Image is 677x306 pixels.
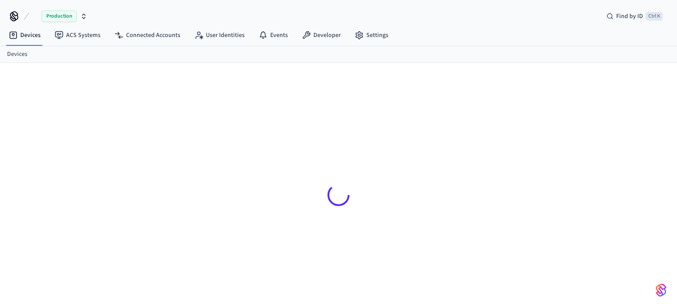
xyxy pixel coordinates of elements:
a: User Identities [187,27,252,43]
a: Connected Accounts [108,27,187,43]
a: Events [252,27,295,43]
a: Devices [2,27,48,43]
span: Production [41,11,77,22]
div: Find by IDCtrl K [599,8,670,24]
img: SeamLogoGradient.69752ec5.svg [656,283,666,297]
a: Developer [295,27,348,43]
span: Find by ID [616,12,643,21]
a: Settings [348,27,395,43]
a: Devices [7,50,27,59]
a: ACS Systems [48,27,108,43]
span: Ctrl K [646,12,663,21]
